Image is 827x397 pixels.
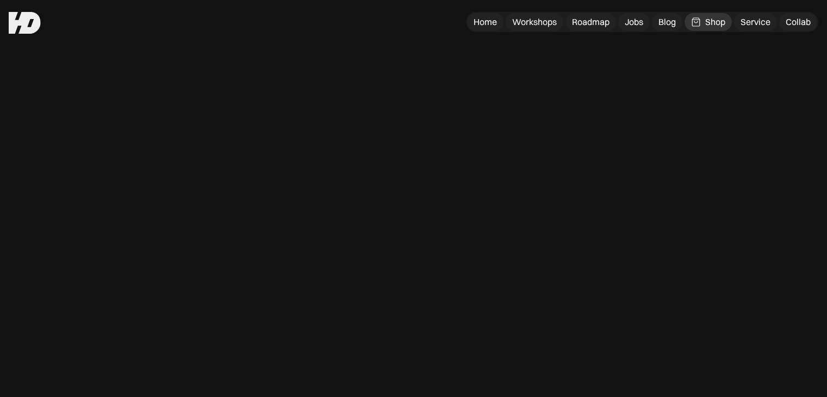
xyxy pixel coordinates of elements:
a: Roadmap [565,13,616,31]
div: Jobs [625,16,643,28]
a: Collab [779,13,817,31]
div: Workshops [512,16,557,28]
div: Service [741,16,770,28]
a: Blog [652,13,682,31]
a: Home [467,13,503,31]
a: Workshops [506,13,563,31]
a: Jobs [618,13,650,31]
div: Blog [658,16,676,28]
a: Service [734,13,777,31]
div: Home [474,16,497,28]
a: Shop [685,13,732,31]
div: Roadmap [572,16,610,28]
div: Shop [705,16,725,28]
div: Collab [786,16,811,28]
